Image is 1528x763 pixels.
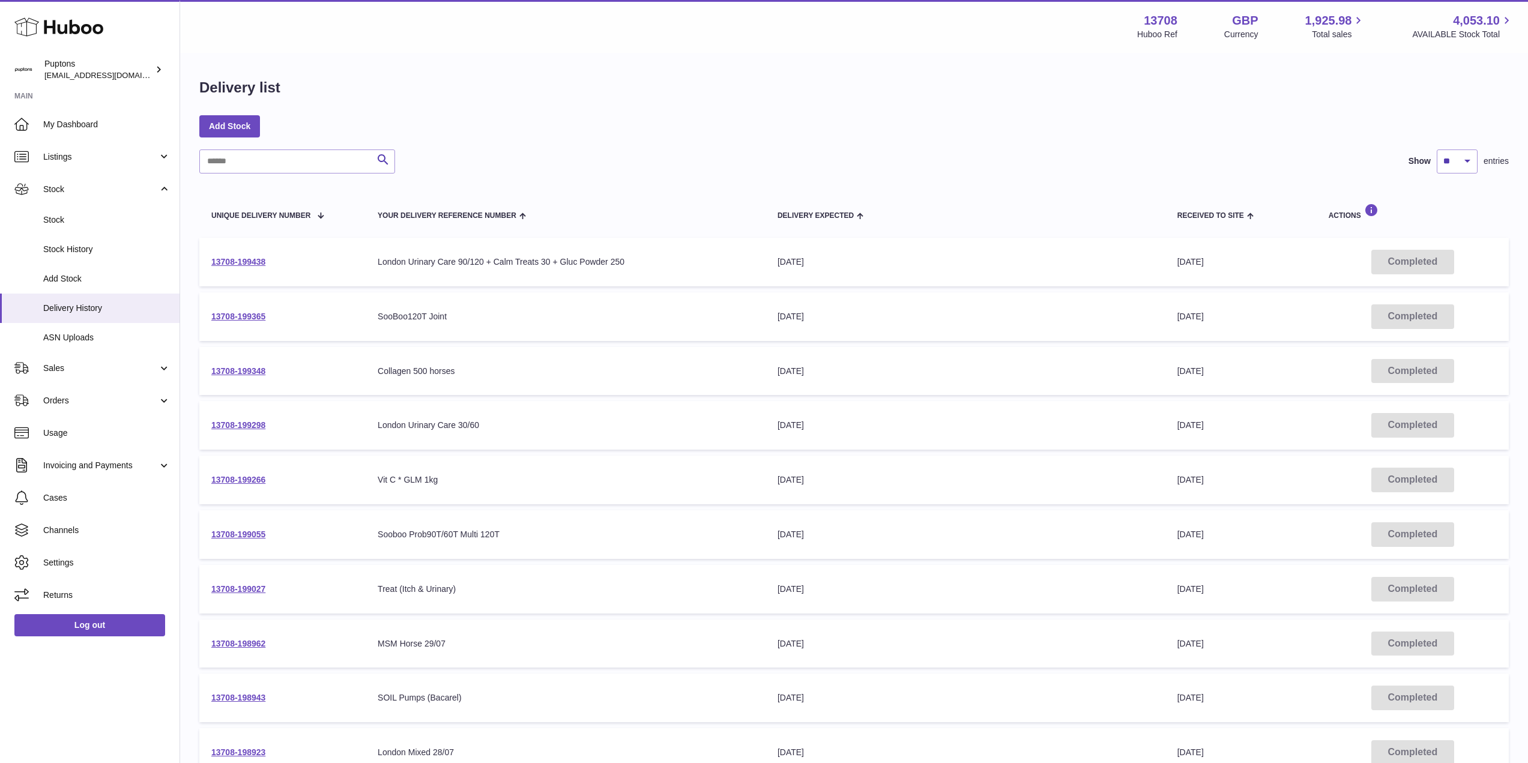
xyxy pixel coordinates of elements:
span: Listings [43,151,158,163]
a: Add Stock [199,115,260,137]
img: hello@puptons.com [14,61,32,79]
a: 13708-199298 [211,420,265,430]
span: Delivery History [43,303,171,314]
span: [DATE] [1177,639,1204,648]
strong: GBP [1232,13,1258,29]
span: Add Stock [43,273,171,285]
div: London Urinary Care 90/120 + Calm Treats 30 + Gluc Powder 250 [378,256,753,268]
span: [DATE] [1177,312,1204,321]
div: Actions [1329,204,1497,220]
span: Stock [43,184,158,195]
a: 13708-198962 [211,639,265,648]
div: [DATE] [778,747,1153,758]
div: SooBoo120T Joint [378,311,753,322]
span: Your Delivery Reference Number [378,212,516,220]
span: Delivery Expected [778,212,854,220]
span: Cases [43,492,171,504]
span: [DATE] [1177,475,1204,484]
span: Stock History [43,244,171,255]
span: Orders [43,395,158,406]
strong: 13708 [1144,13,1177,29]
div: Vit C * GLM 1kg [378,474,753,486]
span: Received to Site [1177,212,1244,220]
a: Log out [14,614,165,636]
a: 1,925.98 Total sales [1305,13,1366,40]
div: [DATE] [778,256,1153,268]
span: Stock [43,214,171,226]
span: My Dashboard [43,119,171,130]
a: 13708-199438 [211,257,265,267]
div: [DATE] [778,311,1153,322]
a: 13708-199055 [211,529,265,539]
span: entries [1484,155,1509,167]
div: SOIL Pumps (Bacarel) [378,692,753,704]
div: [DATE] [778,366,1153,377]
a: 13708-198923 [211,747,265,757]
div: [DATE] [778,584,1153,595]
div: Huboo Ref [1137,29,1177,40]
a: 13708-199365 [211,312,265,321]
span: Usage [43,427,171,439]
span: [DATE] [1177,584,1204,594]
span: [DATE] [1177,693,1204,702]
a: 13708-198943 [211,693,265,702]
span: Total sales [1312,29,1365,40]
div: London Mixed 28/07 [378,747,753,758]
a: 13708-199266 [211,475,265,484]
span: [DATE] [1177,420,1204,430]
span: [EMAIL_ADDRESS][DOMAIN_NAME] [44,70,177,80]
span: Channels [43,525,171,536]
span: [DATE] [1177,257,1204,267]
a: 13708-199348 [211,366,265,376]
span: Settings [43,557,171,568]
div: Sooboo Prob90T/60T Multi 120T [378,529,753,540]
h1: Delivery list [199,78,280,97]
span: ASN Uploads [43,332,171,343]
a: 4,053.10 AVAILABLE Stock Total [1412,13,1514,40]
span: Sales [43,363,158,374]
span: Unique Delivery Number [211,212,310,220]
div: [DATE] [778,638,1153,650]
span: [DATE] [1177,747,1204,757]
span: 4,053.10 [1453,13,1500,29]
div: [DATE] [778,420,1153,431]
div: London Urinary Care 30/60 [378,420,753,431]
div: Puptons [44,58,152,81]
span: AVAILABLE Stock Total [1412,29,1514,40]
span: [DATE] [1177,366,1204,376]
div: [DATE] [778,529,1153,540]
a: 13708-199027 [211,584,265,594]
span: Invoicing and Payments [43,460,158,471]
label: Show [1409,155,1431,167]
span: Returns [43,590,171,601]
span: 1,925.98 [1305,13,1352,29]
div: Collagen 500 horses [378,366,753,377]
div: MSM Horse 29/07 [378,638,753,650]
div: [DATE] [778,692,1153,704]
span: [DATE] [1177,529,1204,539]
div: Treat (Itch & Urinary) [378,584,753,595]
div: Currency [1224,29,1258,40]
div: [DATE] [778,474,1153,486]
